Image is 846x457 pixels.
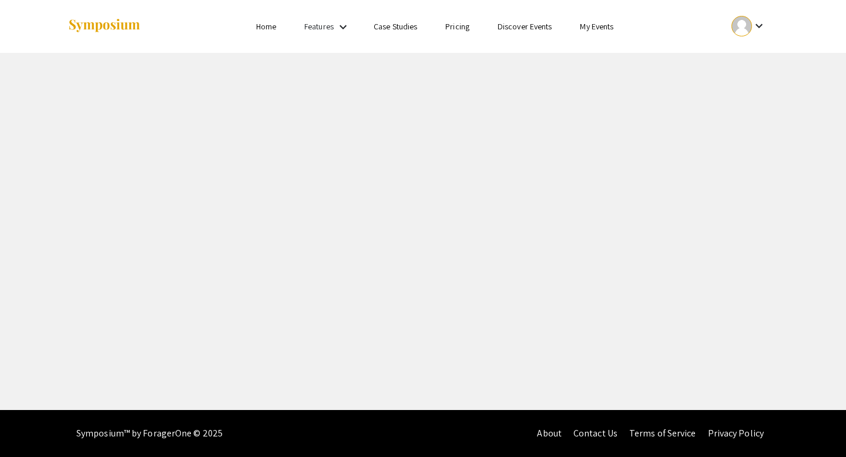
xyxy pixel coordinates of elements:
[719,13,778,39] button: Expand account dropdown
[76,410,223,457] div: Symposium™ by ForagerOne © 2025
[374,21,417,32] a: Case Studies
[537,427,562,439] a: About
[445,21,469,32] a: Pricing
[708,427,764,439] a: Privacy Policy
[752,19,766,33] mat-icon: Expand account dropdown
[580,21,613,32] a: My Events
[68,18,141,34] img: Symposium by ForagerOne
[304,21,334,32] a: Features
[629,427,696,439] a: Terms of Service
[336,20,350,34] mat-icon: Expand Features list
[256,21,276,32] a: Home
[9,404,50,448] iframe: Chat
[573,427,617,439] a: Contact Us
[498,21,552,32] a: Discover Events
